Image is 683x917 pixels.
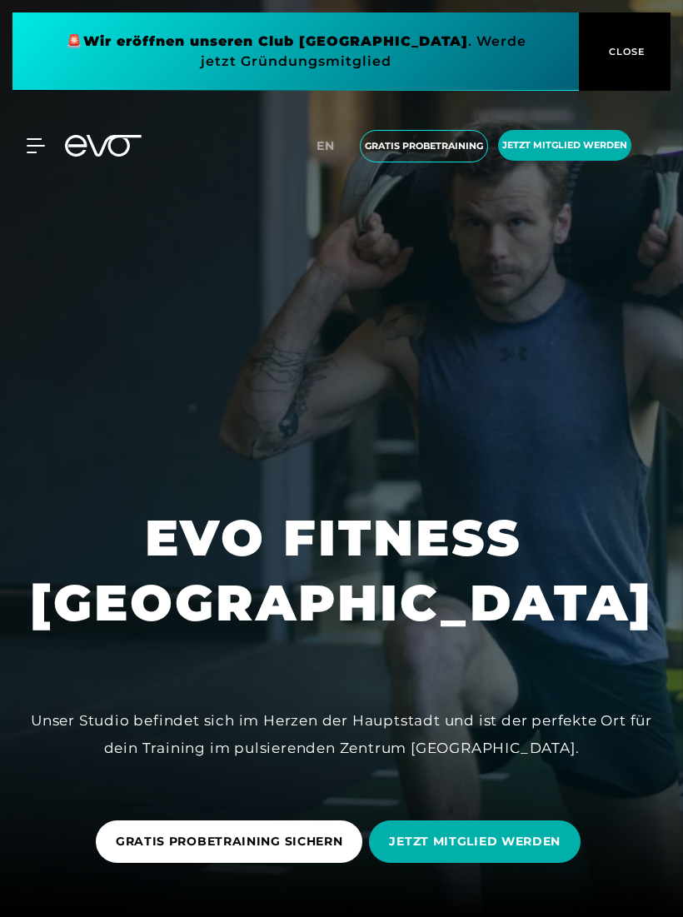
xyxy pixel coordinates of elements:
[317,137,345,156] a: en
[579,12,671,91] button: CLOSE
[317,138,335,153] span: en
[389,833,561,850] span: JETZT MITGLIED WERDEN
[502,138,627,152] span: Jetzt Mitglied werden
[13,707,670,761] div: Unser Studio befindet sich im Herzen der Hauptstadt und ist der perfekte Ort für dein Training im...
[30,506,653,635] h1: EVO FITNESS [GEOGRAPHIC_DATA]
[365,139,483,153] span: Gratis Probetraining
[96,808,370,875] a: GRATIS PROBETRAINING SICHERN
[493,130,636,162] a: Jetzt Mitglied werden
[116,833,343,850] span: GRATIS PROBETRAINING SICHERN
[605,44,646,59] span: CLOSE
[355,130,493,162] a: Gratis Probetraining
[369,808,587,875] a: JETZT MITGLIED WERDEN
